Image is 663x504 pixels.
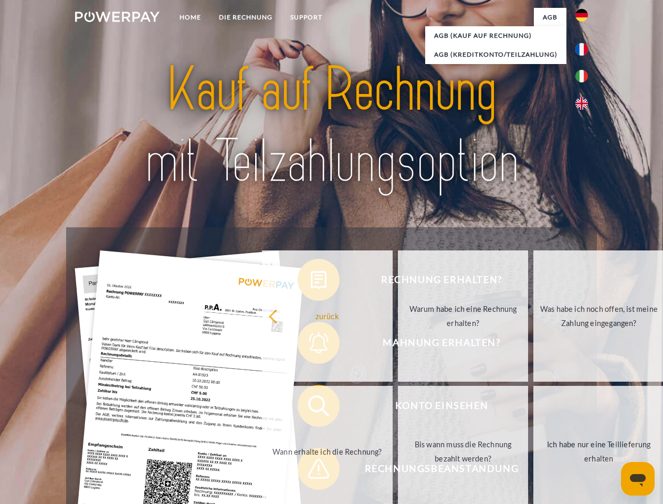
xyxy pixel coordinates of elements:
[210,8,281,27] a: DIE RECHNUNG
[575,97,588,110] img: en
[268,309,386,323] div: zurück
[404,437,522,466] div: Bis wann muss die Rechnung bezahlt werden?
[621,462,655,496] iframe: Schaltfläche zum Öffnen des Messaging-Fensters
[425,26,566,45] a: AGB (Kauf auf Rechnung)
[404,302,522,330] div: Warum habe ich eine Rechnung erhalten?
[171,8,210,27] a: Home
[425,45,566,64] a: AGB (Kreditkonto/Teilzahlung)
[75,12,160,22] img: logo-powerpay-white.svg
[281,8,331,27] a: SUPPORT
[540,437,658,466] div: Ich habe nur eine Teillieferung erhalten
[534,8,566,27] a: agb
[575,70,588,82] img: it
[575,43,588,56] img: fr
[540,302,658,330] div: Was habe ich noch offen, ist meine Zahlung eingegangen?
[575,9,588,22] img: de
[100,50,563,201] img: title-powerpay_de.svg
[268,444,386,458] div: Wann erhalte ich die Rechnung?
